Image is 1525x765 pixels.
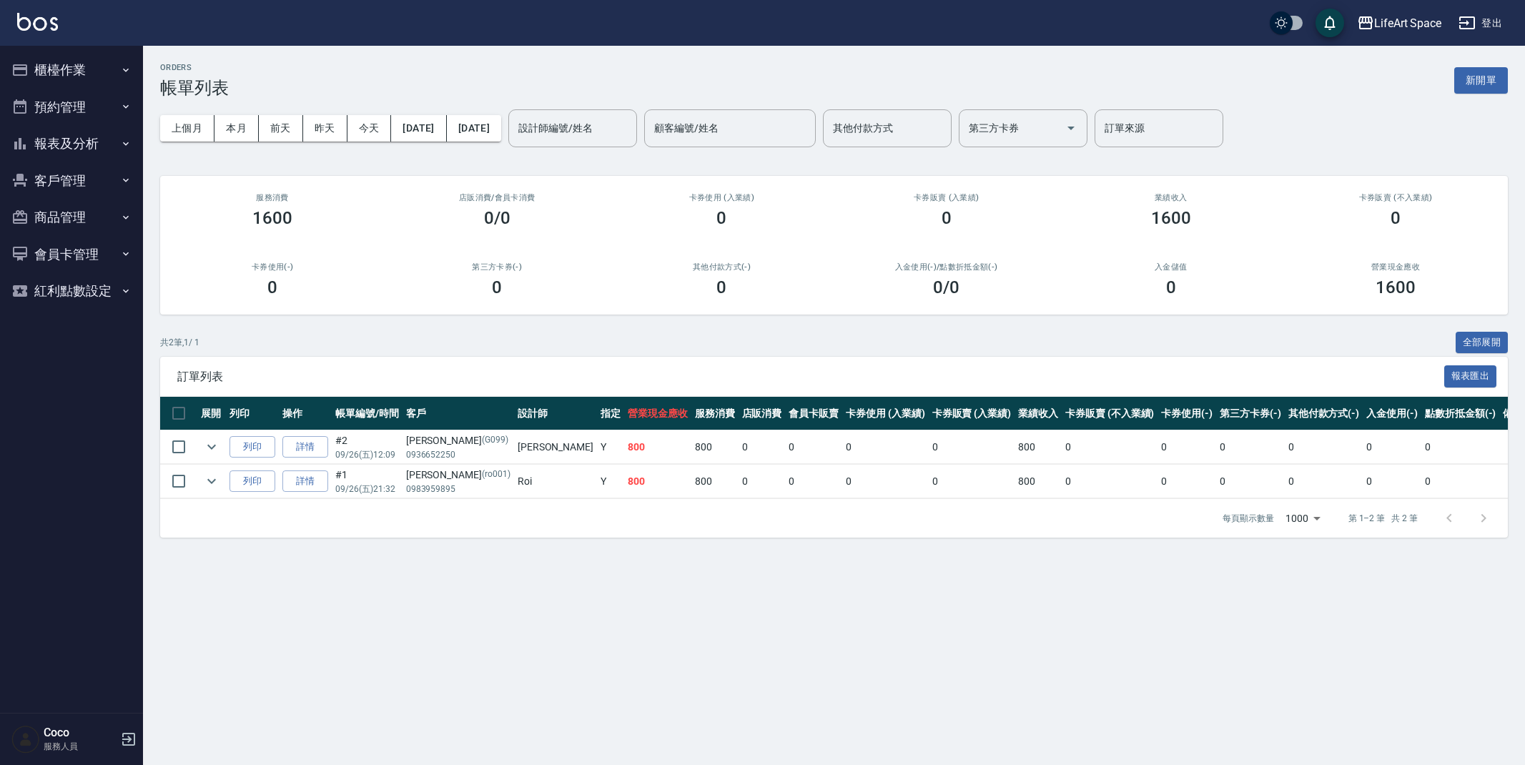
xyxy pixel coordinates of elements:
h3: 帳單列表 [160,78,229,98]
button: 會員卡管理 [6,236,137,273]
td: Roi [514,465,597,498]
button: 商品管理 [6,199,137,236]
button: LifeArt Space [1351,9,1447,38]
button: 本月 [214,115,259,142]
h2: 卡券使用(-) [177,262,367,272]
button: 登出 [1453,10,1508,36]
th: 卡券販賣 (入業績) [929,397,1015,430]
p: (ro001) [482,468,510,483]
p: 每頁顯示數量 [1223,512,1274,525]
td: 0 [1285,430,1363,464]
img: Person [11,725,40,754]
td: 0 [1363,430,1421,464]
th: 店販消費 [739,397,786,430]
td: 800 [624,465,691,498]
button: 上個月 [160,115,214,142]
p: 09/26 (五) 12:09 [335,448,399,461]
div: LifeArt Space [1374,14,1441,32]
td: 0 [1216,430,1285,464]
h2: 業績收入 [1076,193,1266,202]
p: 09/26 (五) 21:32 [335,483,399,495]
h2: 卡券販賣 (不入業績) [1301,193,1491,202]
td: 0 [1216,465,1285,498]
button: expand row [201,436,222,458]
th: 設計師 [514,397,597,430]
button: 櫃檯作業 [6,51,137,89]
td: 0 [739,465,786,498]
td: 0 [1158,465,1216,498]
p: 服務人員 [44,740,117,753]
button: 報表匯出 [1444,365,1497,388]
h3: 0 [942,208,952,228]
td: 0 [842,430,929,464]
td: 0 [785,430,842,464]
th: 卡券使用(-) [1158,397,1216,430]
td: 800 [691,465,739,498]
a: 新開單 [1454,73,1508,87]
button: 報表及分析 [6,125,137,162]
td: 0 [929,465,1015,498]
button: 昨天 [303,115,347,142]
button: 新開單 [1454,67,1508,94]
td: Y [597,430,624,464]
p: 第 1–2 筆 共 2 筆 [1348,512,1418,525]
h2: 卡券使用 (入業績) [626,193,816,202]
td: 800 [624,430,691,464]
button: 列印 [230,470,275,493]
h3: 1600 [1151,208,1191,228]
h3: 0 [492,277,502,297]
h3: 0/0 [484,208,510,228]
p: 0936652250 [406,448,510,461]
th: 列印 [226,397,279,430]
button: [DATE] [447,115,501,142]
td: 0 [1285,465,1363,498]
th: 卡券使用 (入業績) [842,397,929,430]
button: 客戶管理 [6,162,137,199]
th: 會員卡販賣 [785,397,842,430]
th: 其他付款方式(-) [1285,397,1363,430]
p: 共 2 筆, 1 / 1 [160,336,199,349]
th: 展開 [197,397,226,430]
div: [PERSON_NAME] [406,433,510,448]
th: 點數折抵金額(-) [1421,397,1500,430]
th: 業績收入 [1015,397,1062,430]
th: 指定 [597,397,624,430]
h3: 0 [716,277,726,297]
td: 0 [1421,430,1500,464]
td: 800 [691,430,739,464]
img: Logo [17,13,58,31]
h3: 1600 [252,208,292,228]
button: 全部展開 [1456,332,1509,354]
h2: 營業現金應收 [1301,262,1491,272]
td: 0 [1062,430,1158,464]
h3: 0 [716,208,726,228]
a: 報表匯出 [1444,369,1497,382]
h2: 其他付款方式(-) [626,262,816,272]
p: (G099) [482,433,508,448]
th: 營業現金應收 [624,397,691,430]
button: 紅利點數設定 [6,272,137,310]
th: 帳單編號/時間 [332,397,403,430]
h3: 0 [1391,208,1401,228]
button: 今天 [347,115,392,142]
td: 0 [1363,465,1421,498]
h3: 0 [1166,277,1176,297]
h2: 入金使用(-) /點數折抵金額(-) [851,262,1041,272]
h2: 卡券販賣 (入業績) [851,193,1041,202]
h3: 0 [267,277,277,297]
p: 0983959895 [406,483,510,495]
td: #1 [332,465,403,498]
td: Y [597,465,624,498]
button: 預約管理 [6,89,137,126]
a: 詳情 [282,436,328,458]
td: #2 [332,430,403,464]
button: [DATE] [391,115,446,142]
div: 1000 [1280,499,1326,538]
h3: 1600 [1376,277,1416,297]
td: 0 [929,430,1015,464]
button: 列印 [230,436,275,458]
button: 前天 [259,115,303,142]
td: 0 [739,430,786,464]
h3: 0 /0 [933,277,959,297]
button: save [1316,9,1344,37]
